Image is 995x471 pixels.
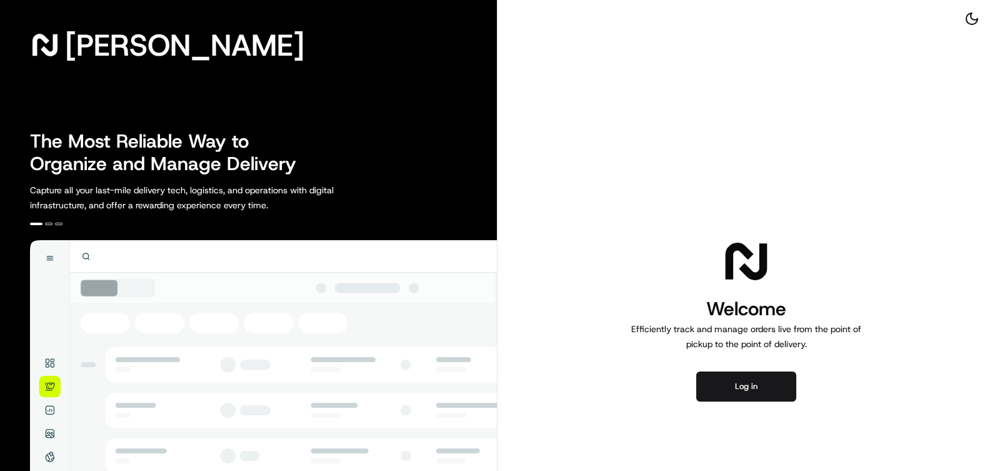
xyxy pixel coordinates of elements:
[30,183,390,213] p: Capture all your last-mile delivery tech, logistics, and operations with digital infrastructure, ...
[65,33,304,58] span: [PERSON_NAME]
[696,372,796,402] button: Log in
[626,296,866,322] h1: Welcome
[626,322,866,352] p: Efficiently track and manage orders live from the point of pickup to the point of delivery.
[30,130,310,175] h2: The Most Reliable Way to Organize and Manage Delivery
